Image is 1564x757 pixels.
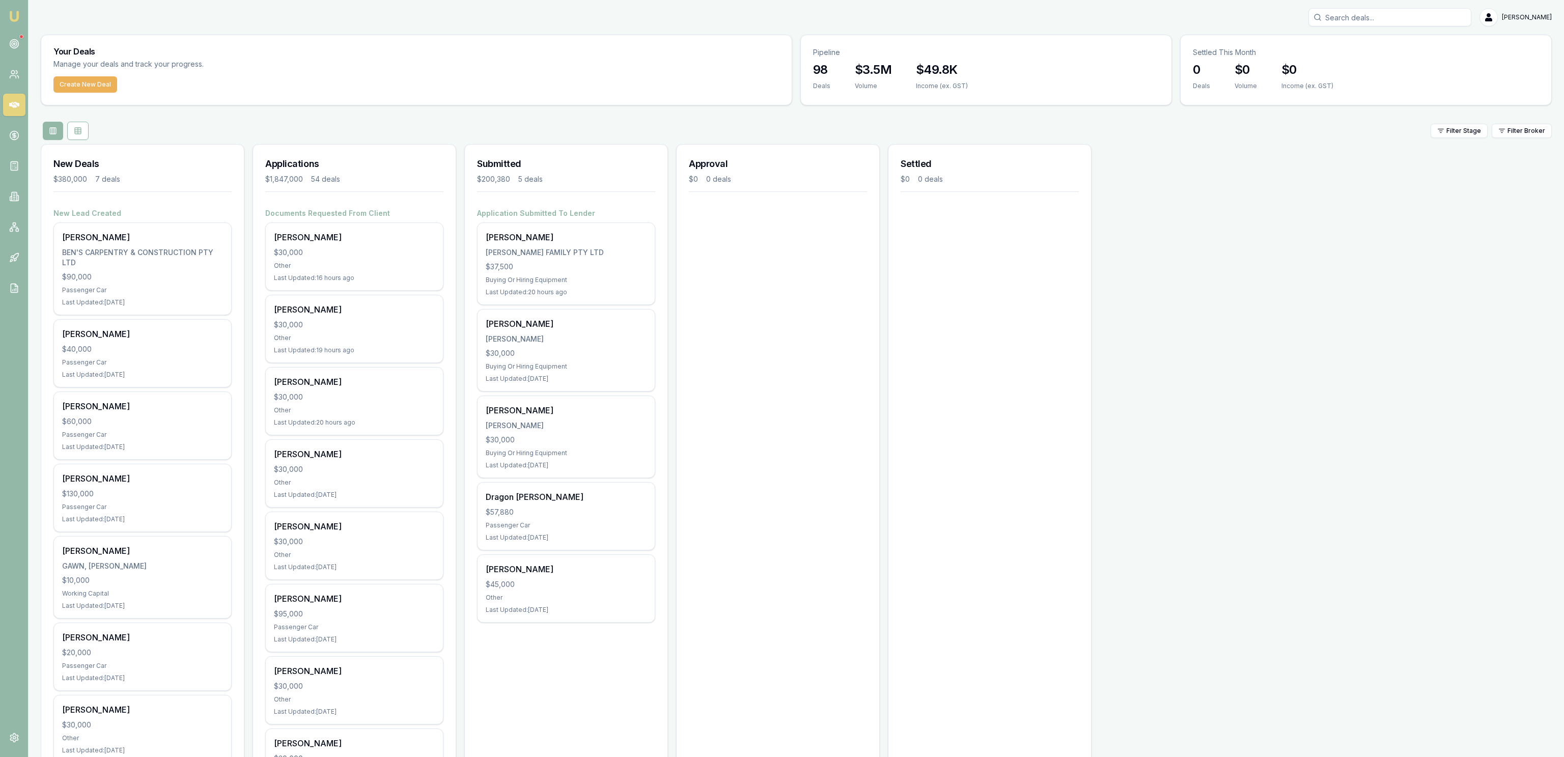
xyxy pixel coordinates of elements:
[274,406,435,414] div: Other
[486,288,647,296] div: Last Updated: 20 hours ago
[274,418,435,427] div: Last Updated: 20 hours ago
[53,157,232,171] h3: New Deals
[62,431,223,439] div: Passenger Car
[62,328,223,340] div: [PERSON_NAME]
[62,231,223,243] div: [PERSON_NAME]
[53,59,314,70] p: Manage your deals and track your progress.
[1446,127,1481,135] span: Filter Stage
[486,231,647,243] div: [PERSON_NAME]
[1281,82,1333,90] div: Income (ex. GST)
[486,375,647,383] div: Last Updated: [DATE]
[477,208,655,218] h4: Application Submitted To Lender
[62,400,223,412] div: [PERSON_NAME]
[62,358,223,367] div: Passenger Car
[486,579,647,590] div: $45,000
[486,334,647,344] div: [PERSON_NAME]
[62,247,223,268] div: BEN'S CARPENTRY & CONSTRUCTION PTY LTD
[813,47,1159,58] p: Pipeline
[918,174,943,184] div: 0 deals
[274,681,435,691] div: $30,000
[274,563,435,571] div: Last Updated: [DATE]
[1193,62,1210,78] h3: 0
[62,746,223,754] div: Last Updated: [DATE]
[62,575,223,585] div: $10,000
[274,320,435,330] div: $30,000
[62,602,223,610] div: Last Updated: [DATE]
[274,665,435,677] div: [PERSON_NAME]
[274,392,435,402] div: $30,000
[274,537,435,547] div: $30,000
[62,734,223,742] div: Other
[486,420,647,431] div: [PERSON_NAME]
[477,174,510,184] div: $200,380
[62,472,223,485] div: [PERSON_NAME]
[486,262,647,272] div: $37,500
[62,561,223,571] div: GAWN, [PERSON_NAME]
[62,272,223,282] div: $90,000
[274,623,435,631] div: Passenger Car
[8,10,20,22] img: emu-icon-u.png
[274,376,435,388] div: [PERSON_NAME]
[1193,82,1210,90] div: Deals
[62,631,223,643] div: [PERSON_NAME]
[1502,13,1552,21] span: [PERSON_NAME]
[689,174,698,184] div: $0
[62,443,223,451] div: Last Updated: [DATE]
[486,563,647,575] div: [PERSON_NAME]
[274,593,435,605] div: [PERSON_NAME]
[62,704,223,716] div: [PERSON_NAME]
[274,274,435,282] div: Last Updated: 16 hours ago
[274,479,435,487] div: Other
[274,448,435,460] div: [PERSON_NAME]
[62,515,223,523] div: Last Updated: [DATE]
[901,157,1079,171] h3: Settled
[916,82,968,90] div: Income (ex. GST)
[274,346,435,354] div: Last Updated: 19 hours ago
[274,520,435,532] div: [PERSON_NAME]
[53,174,87,184] div: $380,000
[62,545,223,557] div: [PERSON_NAME]
[62,720,223,730] div: $30,000
[486,449,647,457] div: Buying Or Hiring Equipment
[274,737,435,749] div: [PERSON_NAME]
[1431,124,1488,138] button: Filter Stage
[265,174,303,184] div: $1,847,000
[274,334,435,342] div: Other
[1507,127,1545,135] span: Filter Broker
[62,503,223,511] div: Passenger Car
[1193,47,1539,58] p: Settled This Month
[274,551,435,559] div: Other
[901,174,910,184] div: $0
[477,157,655,171] h3: Submitted
[62,648,223,658] div: $20,000
[1235,82,1257,90] div: Volume
[486,507,647,517] div: $57,880
[62,286,223,294] div: Passenger Car
[855,82,891,90] div: Volume
[486,521,647,529] div: Passenger Car
[813,82,830,90] div: Deals
[265,157,443,171] h3: Applications
[274,464,435,474] div: $30,000
[53,76,117,93] button: Create New Deal
[95,174,120,184] div: 7 deals
[274,708,435,716] div: Last Updated: [DATE]
[53,208,232,218] h4: New Lead Created
[486,348,647,358] div: $30,000
[689,157,867,171] h3: Approval
[274,609,435,619] div: $95,000
[265,208,443,218] h4: Documents Requested From Client
[1492,124,1552,138] button: Filter Broker
[486,404,647,416] div: [PERSON_NAME]
[62,674,223,682] div: Last Updated: [DATE]
[274,247,435,258] div: $30,000
[486,594,647,602] div: Other
[62,416,223,427] div: $60,000
[486,276,647,284] div: Buying Or Hiring Equipment
[706,174,731,184] div: 0 deals
[62,662,223,670] div: Passenger Car
[274,262,435,270] div: Other
[486,318,647,330] div: [PERSON_NAME]
[62,371,223,379] div: Last Updated: [DATE]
